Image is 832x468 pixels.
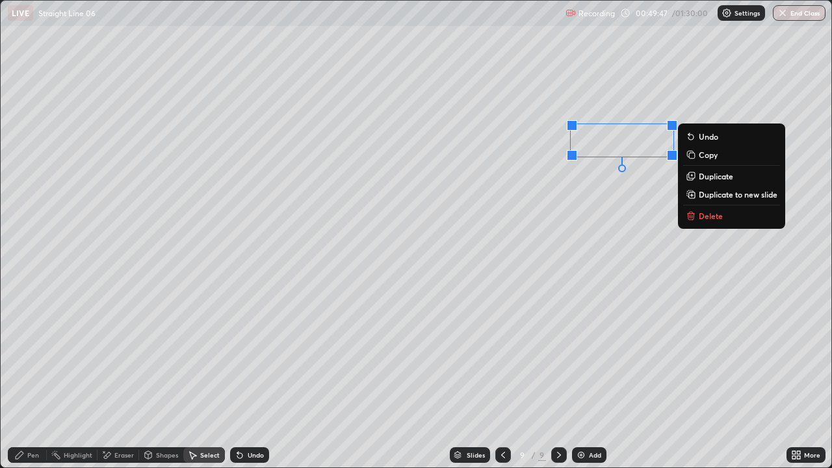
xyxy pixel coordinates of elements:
[565,8,576,18] img: recording.375f2c34.svg
[683,129,780,144] button: Undo
[27,452,39,458] div: Pen
[699,131,718,142] p: Undo
[777,8,788,18] img: end-class-cross
[804,452,820,458] div: More
[683,208,780,224] button: Delete
[683,187,780,202] button: Duplicate to new slide
[699,189,777,200] p: Duplicate to new slide
[532,451,536,459] div: /
[156,452,178,458] div: Shapes
[114,452,134,458] div: Eraser
[699,149,718,160] p: Copy
[683,147,780,162] button: Copy
[64,452,92,458] div: Highlight
[38,8,96,18] p: Straight Line 06
[467,452,485,458] div: Slides
[773,5,825,21] button: End Class
[248,452,264,458] div: Undo
[699,171,733,181] p: Duplicate
[721,8,732,18] img: class-settings-icons
[538,449,546,461] div: 9
[589,452,601,458] div: Add
[12,8,29,18] p: LIVE
[200,452,220,458] div: Select
[734,10,760,16] p: Settings
[578,8,615,18] p: Recording
[683,168,780,184] button: Duplicate
[576,450,586,460] img: add-slide-button
[516,451,529,459] div: 9
[699,211,723,221] p: Delete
